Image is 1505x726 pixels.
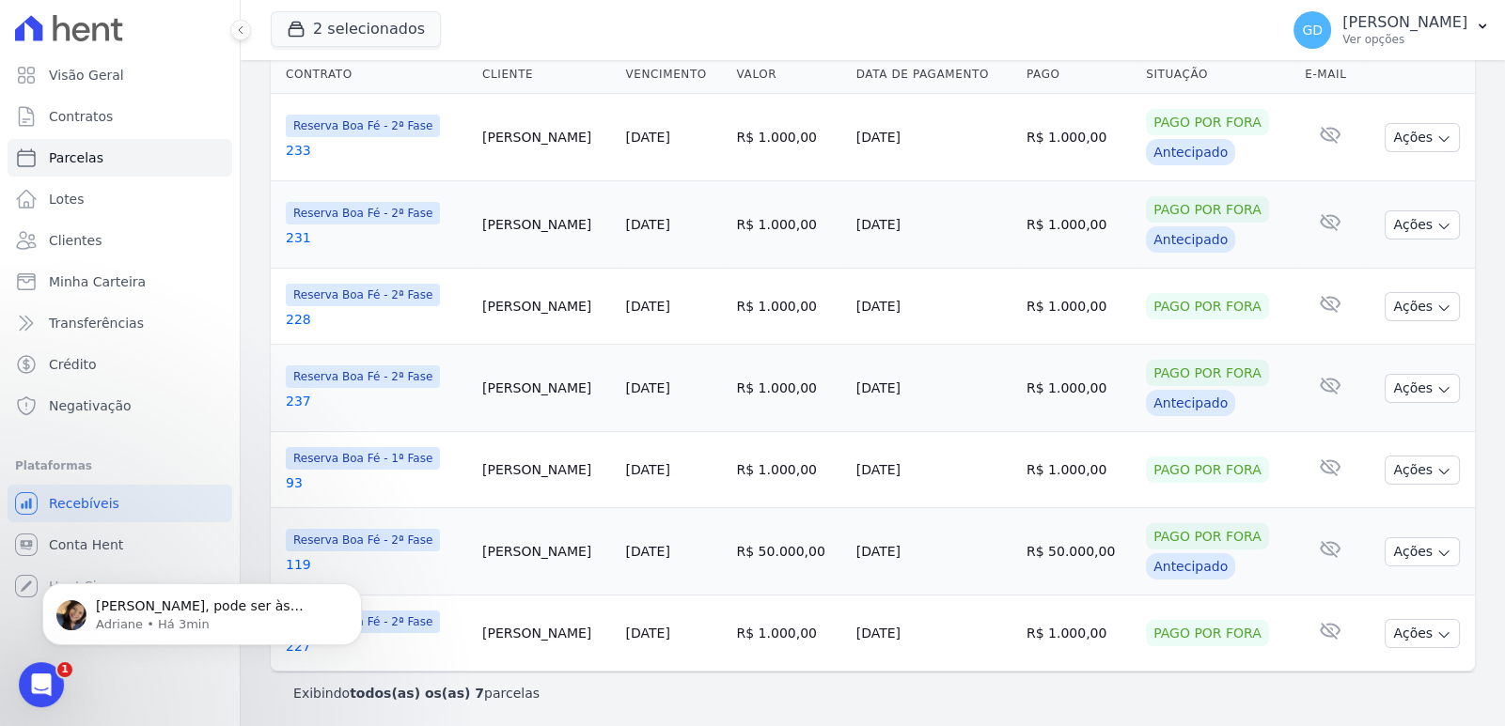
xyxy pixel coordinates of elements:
[475,94,618,181] td: [PERSON_NAME]
[8,485,232,522] a: Recebíveis
[330,8,364,41] div: Fechar
[49,231,102,250] span: Clientes
[625,380,669,395] a: [DATE]
[30,337,293,374] div: Vou checar a agenda do Davi. Um momento
[1019,432,1138,508] td: R$ 1.000,00
[1385,292,1460,321] button: Ações
[1385,619,1460,648] button: Ações
[1146,390,1235,416] div: Antecipado
[68,252,361,311] div: não conseguimos marcar a reunião essa semana não?
[1019,595,1138,672] td: R$ 1.000,00
[475,269,618,345] td: [PERSON_NAME]
[1019,269,1138,345] td: R$ 1.000,00
[286,365,440,388] span: Reserva Boa Fé - 2ª Fase
[49,314,144,332] span: Transferências
[49,107,113,126] span: Contratos
[849,181,1019,269] td: [DATE]
[8,526,232,564] a: Conta Hent
[29,582,44,597] button: Seletor de emoji
[49,190,85,209] span: Lotes
[15,449,361,560] div: Adriane diz…
[14,544,390,675] iframe: Intercom notifications mensagem
[271,11,441,47] button: 2 selecionados
[293,684,540,703] p: Exibindo parcelas
[91,9,149,23] h1: Adriane
[30,460,293,533] div: [PERSON_NAME], identifiquei o erro: o e-mail passado para cadastro do usuário da Franciane esta d...
[19,662,64,707] iframe: Intercom live chat
[475,181,618,269] td: [PERSON_NAME]
[475,345,618,432] td: [PERSON_NAME]
[1342,13,1467,32] p: [PERSON_NAME]
[618,55,729,94] th: Vencimento
[1146,456,1269,483] div: Pago por fora
[1146,360,1269,386] div: Pago por fora
[475,432,618,508] td: [PERSON_NAME]
[15,116,361,209] div: Adriane diz…
[8,139,232,177] a: Parcelas
[8,387,232,425] a: Negativação
[286,284,440,306] span: Reserva Boa Fé - 2ª Fase
[91,23,122,42] p: Ativo
[15,116,308,194] div: Este é o meu contato pessoal: 19 982591994. Peça para ela me chamar, caso ainda apresente erro.
[286,447,440,470] span: Reserva Boa Fé - 1ª Fase
[286,141,467,160] a: 233
[49,494,119,513] span: Recebíveis
[729,432,848,508] td: R$ 1.000,00
[1019,181,1138,269] td: R$ 1.000,00
[322,575,353,605] button: Enviar mensagem…
[1342,32,1467,47] p: Ver opções
[1146,523,1269,549] div: Pago por fora
[475,508,618,595] td: [PERSON_NAME]
[1146,553,1235,579] div: Antecipado
[49,66,124,85] span: Visão Geral
[286,228,467,247] a: 231
[1019,94,1138,181] td: R$ 1.000,00
[849,345,1019,432] td: [DATE]
[49,355,97,374] span: Crédito
[119,582,134,597] button: Start recording
[1385,456,1460,485] button: Ações
[30,398,293,435] div: [PERSON_NAME], tenho um horário amanhã às 15h15. Pode ser?
[15,326,361,387] div: Adriane diz…
[849,269,1019,345] td: [DATE]
[15,387,308,446] div: [PERSON_NAME], tenho um horário amanhã às 15h15. Pode ser?
[729,55,848,94] th: Valor
[57,662,72,677] span: 1
[625,544,669,559] a: [DATE]
[1302,23,1323,37] span: GD
[54,10,84,40] img: Profile image for Adriane
[30,128,293,183] div: Este é o meu contato pessoal: 19 982591994. Peça para ela me chamar, caso ainda apresente erro.
[1385,123,1460,152] button: Ações
[849,432,1019,508] td: [DATE]
[288,209,361,250] div: beleza
[1385,210,1460,239] button: Ações
[1138,55,1297,94] th: Situação
[8,222,232,259] a: Clientes
[625,299,669,314] a: [DATE]
[475,595,618,672] td: [PERSON_NAME]
[49,396,132,415] span: Negativação
[15,209,361,252] div: Gabriel diz…
[15,326,308,385] div: Vou checar a agenda do Davi. Um momento
[729,94,848,181] td: R$ 1.000,00
[1146,139,1235,165] div: Antecipado
[286,473,467,492] a: 93
[729,345,848,432] td: R$ 1.000,00
[8,346,232,383] a: Crédito
[625,217,669,232] a: [DATE]
[15,18,361,116] div: Adriane diz…
[729,181,848,269] td: R$ 1.000,00
[625,626,669,641] a: [DATE]
[475,55,618,94] th: Cliente
[1146,226,1235,253] div: Antecipado
[1146,109,1269,135] div: Pago por fora
[49,272,146,291] span: Minha Carteira
[286,392,467,410] a: 237
[8,304,232,342] a: Transferências
[849,595,1019,672] td: [DATE]
[1385,537,1460,566] button: Ações
[1297,55,1363,94] th: E-mail
[15,252,361,326] div: Gabriel diz…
